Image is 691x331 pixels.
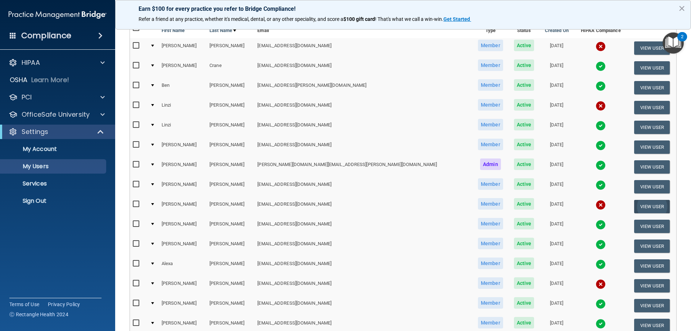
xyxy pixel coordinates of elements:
[343,16,375,22] strong: $100 gift card
[539,78,574,98] td: [DATE]
[48,301,80,308] a: Privacy Policy
[207,157,254,177] td: [PERSON_NAME]
[209,26,236,35] a: Last Name
[478,277,503,289] span: Member
[478,178,503,190] span: Member
[596,121,606,131] img: tick.e7d51cea.svg
[514,277,534,289] span: Active
[678,3,685,14] button: Close
[159,276,207,296] td: [PERSON_NAME]
[480,158,501,170] span: Admin
[254,137,472,157] td: [EMAIL_ADDRESS][DOMAIN_NAME]
[375,16,443,22] span: ! That's what we call a win-win.
[478,297,503,309] span: Member
[663,32,684,54] button: Open Resource Center, 2 new notifications
[478,198,503,210] span: Member
[596,299,606,309] img: tick.e7d51cea.svg
[596,160,606,170] img: tick.e7d51cea.svg
[207,78,254,98] td: [PERSON_NAME]
[634,220,670,233] button: View User
[254,58,472,78] td: [EMAIL_ADDRESS][DOMAIN_NAME]
[159,117,207,137] td: Linzi
[254,78,472,98] td: [EMAIL_ADDRESS][PERSON_NAME][DOMAIN_NAME]
[5,146,103,153] p: My Account
[254,276,472,296] td: [EMAIL_ADDRESS][DOMAIN_NAME]
[162,26,185,35] a: First Name
[159,98,207,117] td: Linzi
[139,5,668,12] p: Earn $100 for every practice you refer to Bridge Compliance!
[634,279,670,292] button: View User
[478,317,503,328] span: Member
[539,177,574,197] td: [DATE]
[478,99,503,111] span: Member
[596,240,606,250] img: tick.e7d51cea.svg
[207,216,254,236] td: [PERSON_NAME]
[5,197,103,205] p: Sign Out
[207,38,254,58] td: [PERSON_NAME]
[159,296,207,316] td: [PERSON_NAME]
[596,140,606,151] img: tick.e7d51cea.svg
[596,101,606,111] img: cross.ca9f0e7f.svg
[539,38,574,58] td: [DATE]
[596,81,606,91] img: tick.e7d51cea.svg
[159,58,207,78] td: [PERSON_NAME]
[254,236,472,256] td: [EMAIL_ADDRESS][DOMAIN_NAME]
[254,157,472,177] td: [PERSON_NAME][DOMAIN_NAME][EMAIL_ADDRESS][PERSON_NAME][DOMAIN_NAME]
[478,79,503,91] span: Member
[634,180,670,193] button: View User
[514,198,534,210] span: Active
[478,238,503,249] span: Member
[159,216,207,236] td: [PERSON_NAME]
[22,110,90,119] p: OfficeSafe University
[539,236,574,256] td: [DATE]
[254,38,472,58] td: [EMAIL_ADDRESS][DOMAIN_NAME]
[159,177,207,197] td: [PERSON_NAME]
[207,256,254,276] td: [PERSON_NAME]
[634,81,670,94] button: View User
[539,296,574,316] td: [DATE]
[596,180,606,190] img: tick.e7d51cea.svg
[634,240,670,253] button: View User
[545,26,569,35] a: Created On
[596,200,606,210] img: cross.ca9f0e7f.svg
[596,41,606,52] img: cross.ca9f0e7f.svg
[9,128,104,136] a: Settings
[634,61,670,75] button: View User
[207,137,254,157] td: [PERSON_NAME]
[478,119,503,130] span: Member
[9,301,39,308] a: Terms of Use
[681,37,683,46] div: 2
[10,76,28,84] p: OSHA
[634,160,670,174] button: View User
[596,61,606,71] img: tick.e7d51cea.svg
[634,200,670,213] button: View User
[9,58,105,67] a: HIPAA
[9,110,105,119] a: OfficeSafe University
[254,197,472,216] td: [EMAIL_ADDRESS][DOMAIN_NAME]
[514,297,534,309] span: Active
[634,41,670,55] button: View User
[443,16,470,22] strong: Get Started
[207,276,254,296] td: [PERSON_NAME]
[207,98,254,117] td: [PERSON_NAME]
[514,119,534,130] span: Active
[9,8,107,22] img: PMB logo
[539,157,574,177] td: [DATE]
[478,139,503,150] span: Member
[596,319,606,329] img: tick.e7d51cea.svg
[443,16,471,22] a: Get Started
[159,197,207,216] td: [PERSON_NAME]
[159,137,207,157] td: [PERSON_NAME]
[514,79,534,91] span: Active
[478,258,503,269] span: Member
[514,99,534,111] span: Active
[539,98,574,117] td: [DATE]
[159,38,207,58] td: [PERSON_NAME]
[539,276,574,296] td: [DATE]
[207,236,254,256] td: [PERSON_NAME]
[514,317,534,328] span: Active
[574,21,628,38] th: HIPAA Compliance
[478,40,503,51] span: Member
[254,256,472,276] td: [EMAIL_ADDRESS][DOMAIN_NAME]
[514,158,534,170] span: Active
